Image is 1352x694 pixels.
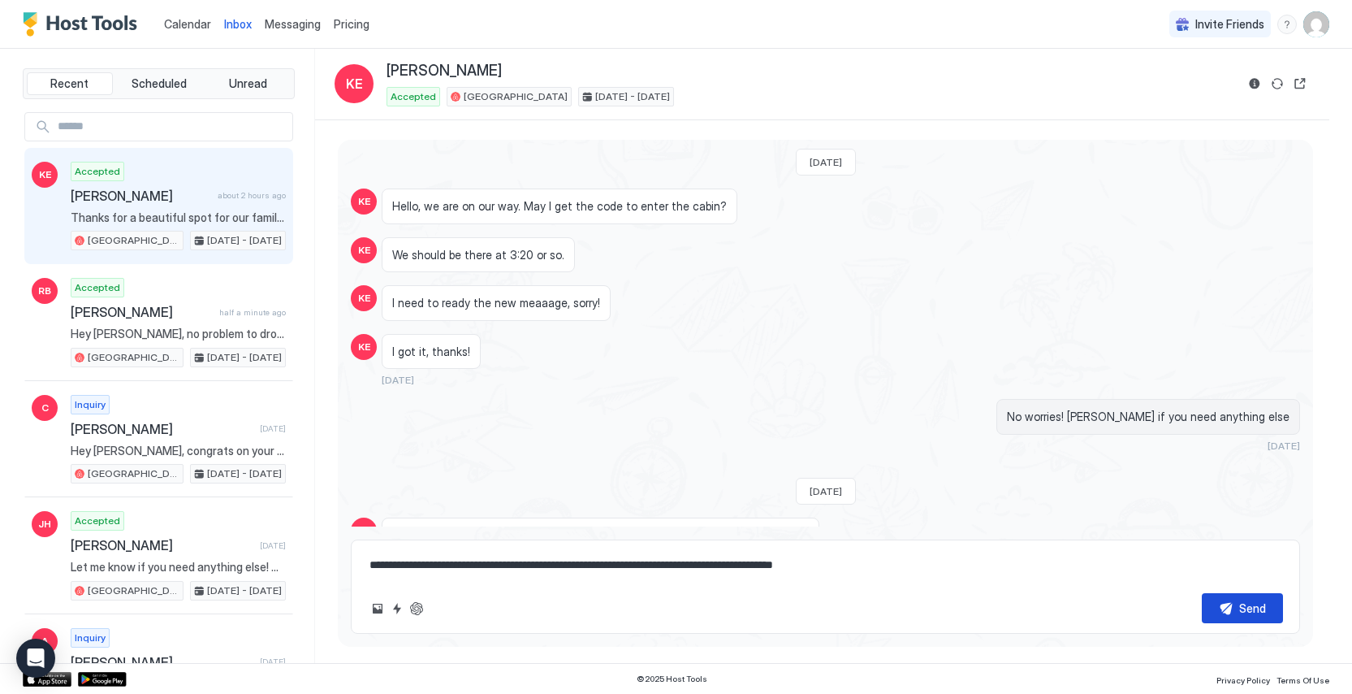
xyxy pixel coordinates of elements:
span: Terms Of Use [1276,675,1329,685]
span: [DATE] [810,485,842,497]
span: [PERSON_NAME] [71,188,211,204]
span: KE [358,523,370,538]
span: KE [346,74,363,93]
span: [GEOGRAPHIC_DATA] [88,233,179,248]
div: tab-group [23,68,295,99]
span: I need to ready the new meaaage, sorry! [392,296,600,310]
span: Scheduled [132,76,187,91]
span: Accepted [75,514,120,528]
button: Upload image [368,599,387,618]
a: Host Tools Logo [23,12,145,37]
button: Recent [27,72,113,95]
a: Messaging [265,15,321,33]
a: Calendar [164,15,211,33]
div: User profile [1303,11,1329,37]
span: [DATE] - [DATE] [595,89,670,104]
span: A [41,634,48,648]
button: Send [1202,593,1283,623]
span: Inbox [224,17,252,31]
span: Accepted [75,164,120,179]
span: about 2 hours ago [218,190,286,201]
span: [DATE] [1268,440,1300,452]
button: ChatGPT Auto Reply [407,599,426,618]
span: Thanks for a beautiful spot for our family vacation! We really enjoyed your place! [71,210,286,225]
span: [DATE] [260,657,286,667]
span: [DATE] [260,423,286,434]
div: Open Intercom Messenger [16,639,55,678]
span: KE [358,194,370,209]
span: KE [39,167,51,182]
input: Input Field [51,113,292,141]
span: C [41,401,49,415]
span: KE [358,243,370,258]
span: [DATE] [810,156,842,168]
button: Scheduled [116,72,202,95]
span: Pricing [334,17,369,32]
span: [GEOGRAPHIC_DATA] [88,466,179,481]
span: Inquiry [75,397,106,412]
span: Calendar [164,17,211,31]
span: [DATE] - [DATE] [207,350,282,365]
span: Let me know if you need anything else! Thanks 🙏 [71,560,286,575]
span: [DATE] - [DATE] [207,233,282,248]
span: KE [358,340,370,354]
button: Reservation information [1245,74,1264,93]
span: KE [358,291,370,306]
span: Hello, we are on our way. May I get the code to enter the cabin? [392,199,727,214]
span: half a minute ago [219,307,286,318]
span: Hey [PERSON_NAME], no problem to drop the trailer. Previous guests should be out, but likely the ... [71,327,286,341]
span: [GEOGRAPHIC_DATA] [464,89,568,104]
a: Terms Of Use [1276,670,1329,687]
span: © 2025 Host Tools [637,674,707,684]
button: Sync reservation [1268,74,1287,93]
span: [GEOGRAPHIC_DATA] [88,583,179,598]
span: [PERSON_NAME] [387,62,502,80]
span: [GEOGRAPHIC_DATA] [88,350,179,365]
span: Messaging [265,17,321,31]
div: Send [1239,600,1266,617]
div: menu [1277,15,1297,34]
span: Inquiry [75,631,106,645]
button: Open reservation [1290,74,1310,93]
button: Unread [205,72,291,95]
span: Accepted [75,280,120,295]
span: [PERSON_NAME] [71,304,213,320]
span: Recent [50,76,89,91]
a: Privacy Policy [1216,670,1270,687]
span: We should be there at 3:20 or so. [392,248,564,262]
span: [PERSON_NAME] [71,537,253,553]
a: Google Play Store [78,672,127,687]
span: Invite Friends [1195,17,1264,32]
button: Quick reply [387,599,407,618]
span: [DATE] [382,374,414,386]
span: JH [38,517,51,531]
span: [PERSON_NAME] [71,654,253,670]
span: Unread [229,76,267,91]
span: Hey [PERSON_NAME], congrats on your upcoming wedding. Weddings are welcome so long as they meet o... [71,444,286,458]
a: Inbox [224,15,252,33]
span: I got it, thanks! [392,345,470,359]
span: [DATE] - [DATE] [207,466,282,481]
a: App Store [23,672,71,687]
span: Accepted [391,89,436,104]
span: RB [38,284,51,298]
span: No worries! [PERSON_NAME] if you need anything else [1007,410,1289,424]
span: Privacy Policy [1216,675,1270,685]
span: [DATE] - [DATE] [207,583,282,598]
span: [PERSON_NAME] [71,421,253,437]
span: [DATE] [260,540,286,551]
